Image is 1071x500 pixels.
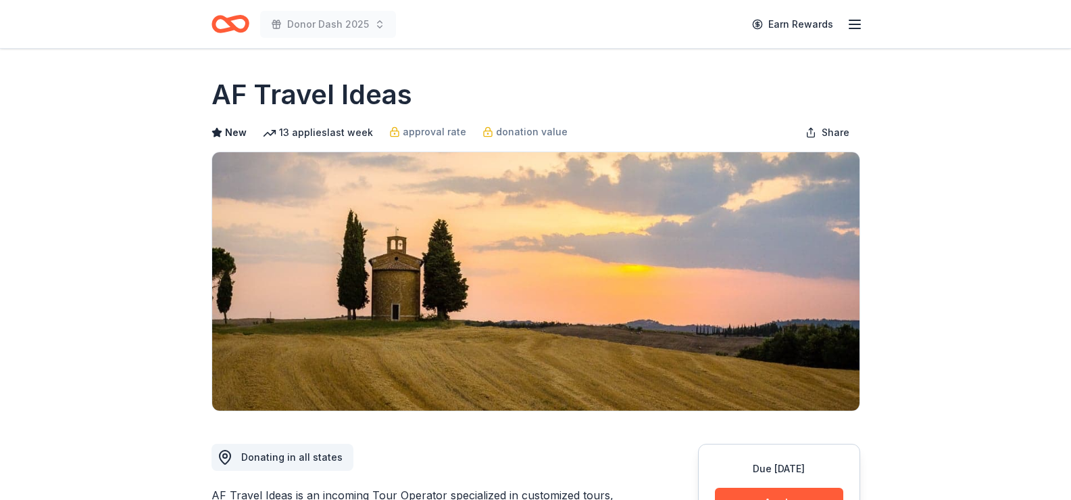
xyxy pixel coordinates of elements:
[260,11,396,38] button: Donor Dash 2025
[212,152,860,411] img: Image for AF Travel Ideas
[287,16,369,32] span: Donor Dash 2025
[744,12,841,37] a: Earn Rewards
[403,124,466,140] span: approval rate
[389,124,466,140] a: approval rate
[211,8,249,40] a: Home
[715,461,843,477] div: Due [DATE]
[263,124,373,141] div: 13 applies last week
[211,76,412,114] h1: AF Travel Ideas
[225,124,247,141] span: New
[496,124,568,140] span: donation value
[822,124,849,141] span: Share
[482,124,568,140] a: donation value
[795,119,860,146] button: Share
[241,451,343,463] span: Donating in all states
